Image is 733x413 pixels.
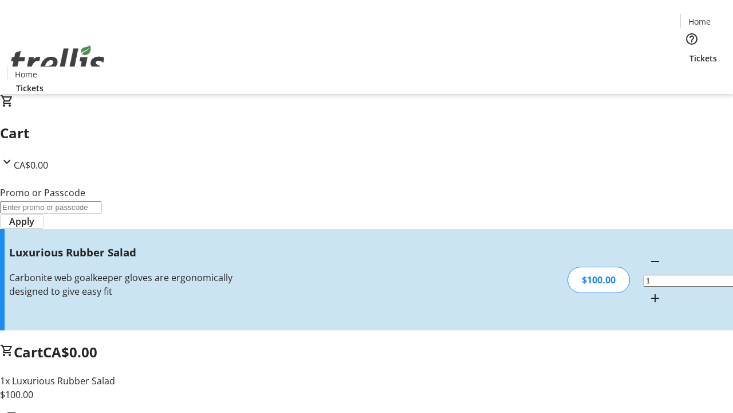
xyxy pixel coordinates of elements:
button: Increment by one [644,287,667,310]
span: Tickets [16,82,44,94]
button: Decrement by one [644,250,667,273]
span: Apply [9,215,34,228]
span: Home [15,68,37,80]
a: Home [7,68,44,80]
span: Home [688,15,711,28]
a: Home [681,15,718,28]
h3: Luxurious Rubber Salad [9,244,259,260]
div: Carbonite web goalkeeper gloves are ergonomically designed to give easy fit [9,271,259,298]
img: Orient E2E Organization ypzdLv4NS1's Logo [7,33,109,90]
span: CA$0.00 [43,342,97,361]
span: CA$0.00 [14,159,48,172]
a: Tickets [680,52,726,64]
button: Cart [680,64,703,87]
a: Tickets [7,82,53,94]
button: Help [680,28,703,50]
div: $100.00 [568,267,630,293]
span: Tickets [689,52,717,64]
